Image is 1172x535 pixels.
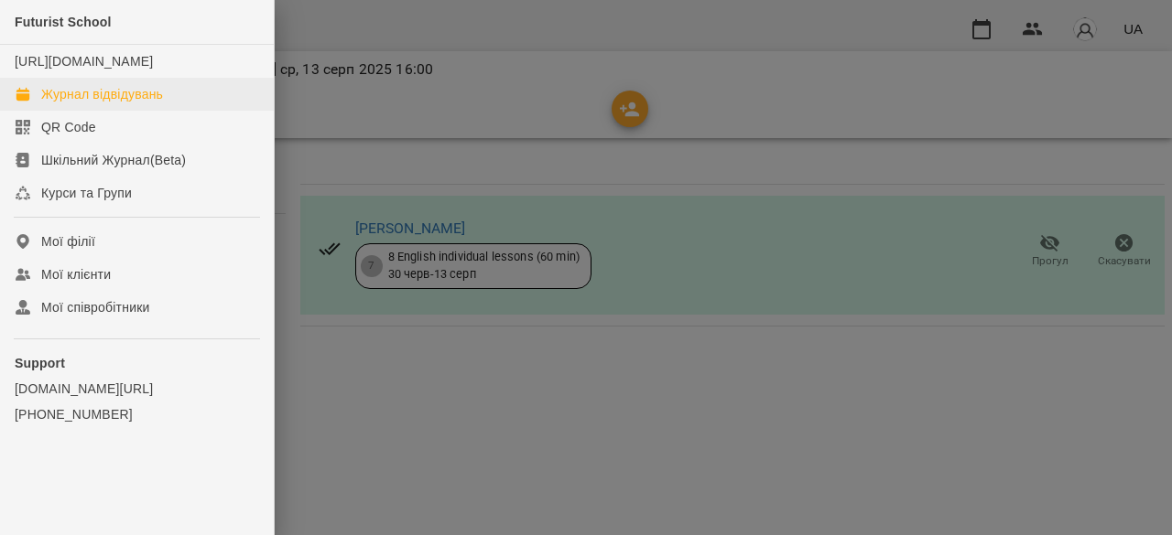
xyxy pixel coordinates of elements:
div: Шкільний Журнал(Beta) [41,151,186,169]
a: [DOMAIN_NAME][URL] [15,380,259,398]
div: Курси та Групи [41,184,132,202]
p: Support [15,354,259,372]
span: Futurist School [15,15,112,29]
div: Мої клієнти [41,265,111,284]
div: Журнал відвідувань [41,85,163,103]
a: [URL][DOMAIN_NAME] [15,54,153,69]
div: QR Code [41,118,96,136]
div: Мої філії [41,232,95,251]
a: [PHONE_NUMBER] [15,405,259,423]
div: Мої співробітники [41,298,150,316]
